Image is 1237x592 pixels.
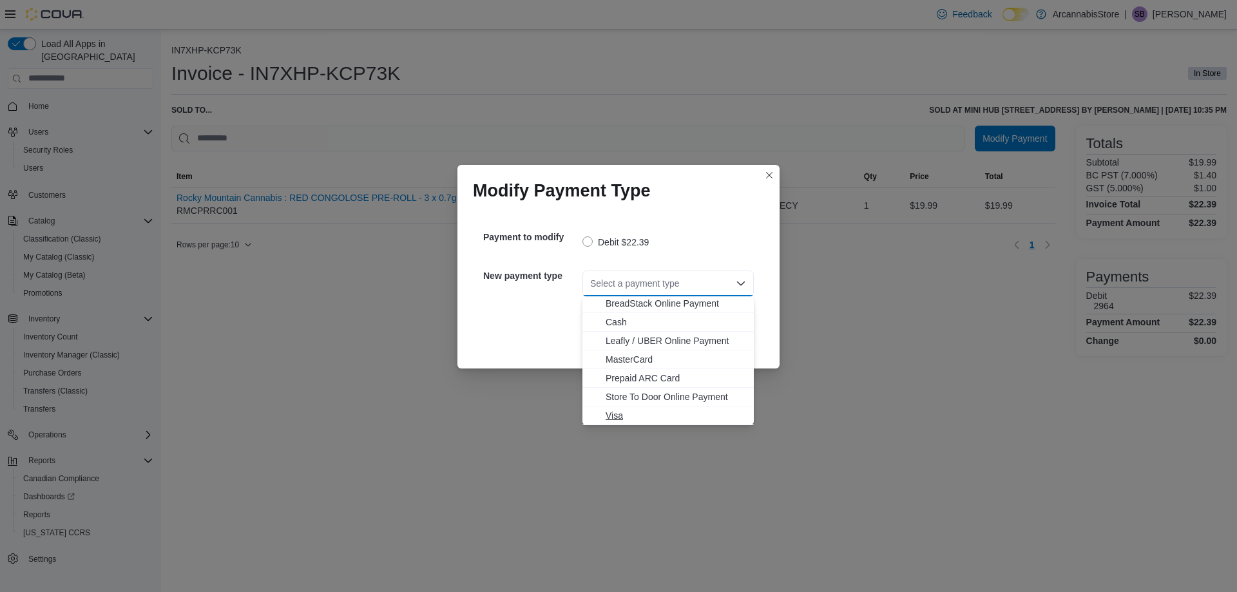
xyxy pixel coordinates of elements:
[582,350,754,369] button: MasterCard
[582,294,754,313] button: BreadStack Online Payment
[582,388,754,406] button: Store To Door Online Payment
[582,234,649,250] label: Debit $22.39
[606,409,746,422] span: Visa
[606,316,746,329] span: Cash
[606,372,746,385] span: Prepaid ARC Card
[473,180,651,201] h1: Modify Payment Type
[582,276,754,425] div: Choose from the following options
[483,224,580,250] h5: Payment to modify
[582,313,754,332] button: Cash
[606,297,746,310] span: BreadStack Online Payment
[582,406,754,425] button: Visa
[736,278,746,289] button: Close list of options
[582,369,754,388] button: Prepaid ARC Card
[582,332,754,350] button: Leafly / UBER Online Payment
[606,334,746,347] span: Leafly / UBER Online Payment
[606,390,746,403] span: Store To Door Online Payment
[762,167,777,183] button: Closes this modal window
[483,263,580,289] h5: New payment type
[590,276,591,291] input: Accessible screen reader label
[606,353,746,366] span: MasterCard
